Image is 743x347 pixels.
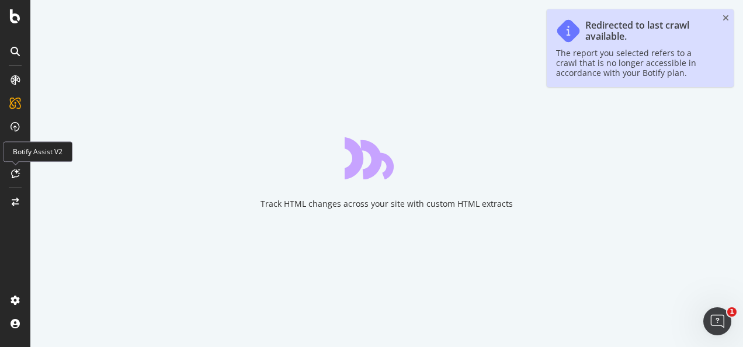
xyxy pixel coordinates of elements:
div: Redirected to last crawl available. [585,20,713,42]
span: 1 [727,307,737,317]
div: animation [345,137,429,179]
div: close toast [723,14,729,22]
iframe: Intercom live chat [703,307,731,335]
div: Botify Assist V2 [3,141,72,162]
div: Track HTML changes across your site with custom HTML extracts [261,198,513,210]
div: The report you selected refers to a crawl that is no longer accessible in accordance with your Bo... [556,48,713,78]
